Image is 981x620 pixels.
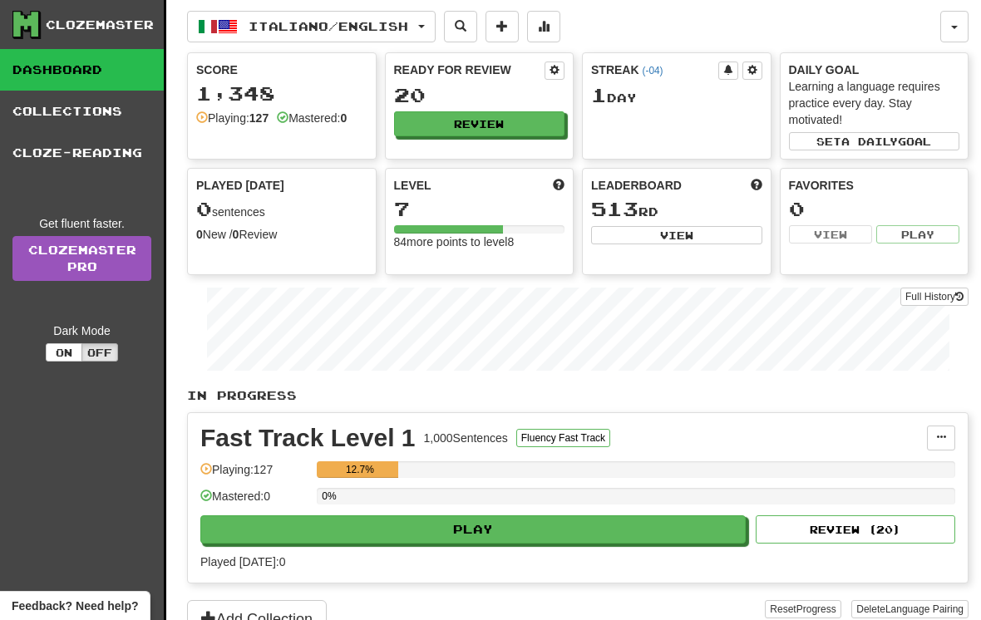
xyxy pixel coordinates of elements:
button: Review (20) [756,515,955,544]
button: DeleteLanguage Pairing [851,600,969,618]
strong: 127 [249,111,269,125]
div: 12.7% [322,461,397,478]
span: 513 [591,197,638,220]
div: Mastered: 0 [200,488,308,515]
strong: 0 [233,228,239,241]
button: Add sentence to collection [486,11,519,42]
div: Score [196,62,367,78]
span: a daily [841,135,898,147]
button: Review [394,111,565,136]
button: Off [81,343,118,362]
button: Play [876,225,959,244]
div: Day [591,85,762,106]
div: Get fluent faster. [12,215,151,232]
span: 1 [591,83,607,106]
div: Playing: [196,110,269,126]
button: Full History [900,288,969,306]
strong: 0 [340,111,347,125]
span: Played [DATE] [196,177,284,194]
span: Score more points to level up [553,177,564,194]
span: Leaderboard [591,177,682,194]
div: Favorites [789,177,960,194]
div: Fast Track Level 1 [200,426,416,450]
button: Seta dailygoal [789,132,960,150]
div: Playing: 127 [200,461,308,489]
div: Learning a language requires practice every day. Stay motivated! [789,78,960,128]
button: Italiano/English [187,11,436,42]
span: 0 [196,197,212,220]
span: Played [DATE]: 0 [200,555,285,568]
div: Clozemaster [46,17,154,33]
p: In Progress [187,387,969,404]
div: Daily Goal [789,62,960,78]
span: This week in points, UTC [751,177,762,194]
span: Progress [796,603,836,615]
button: More stats [527,11,560,42]
div: 0 [789,199,960,219]
button: ResetProgress [765,600,841,618]
div: 7 [394,199,565,219]
div: New / Review [196,226,367,243]
div: 20 [394,85,565,106]
button: Fluency Fast Track [516,429,610,447]
div: 84 more points to level 8 [394,234,565,250]
div: 1,348 [196,83,367,104]
span: Level [394,177,431,194]
a: (-04) [642,65,663,76]
div: Ready for Review [394,62,545,78]
button: On [46,343,82,362]
span: Open feedback widget [12,598,138,614]
div: Mastered: [277,110,347,126]
div: 1,000 Sentences [424,430,508,446]
div: sentences [196,199,367,220]
button: View [591,226,762,244]
button: View [789,225,872,244]
div: Streak [591,62,718,78]
a: ClozemasterPro [12,236,151,281]
div: Dark Mode [12,322,151,339]
span: Language Pairing [885,603,964,615]
button: Play [200,515,746,544]
strong: 0 [196,228,203,241]
span: Italiano / English [249,19,408,33]
button: Search sentences [444,11,477,42]
div: rd [591,199,762,220]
